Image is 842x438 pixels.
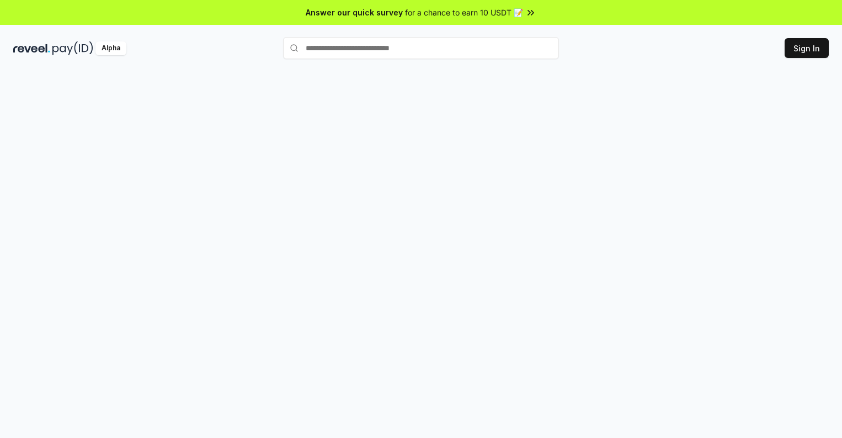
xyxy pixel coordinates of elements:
[52,41,93,55] img: pay_id
[306,7,403,18] span: Answer our quick survey
[95,41,126,55] div: Alpha
[405,7,523,18] span: for a chance to earn 10 USDT 📝
[785,38,829,58] button: Sign In
[13,41,50,55] img: reveel_dark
